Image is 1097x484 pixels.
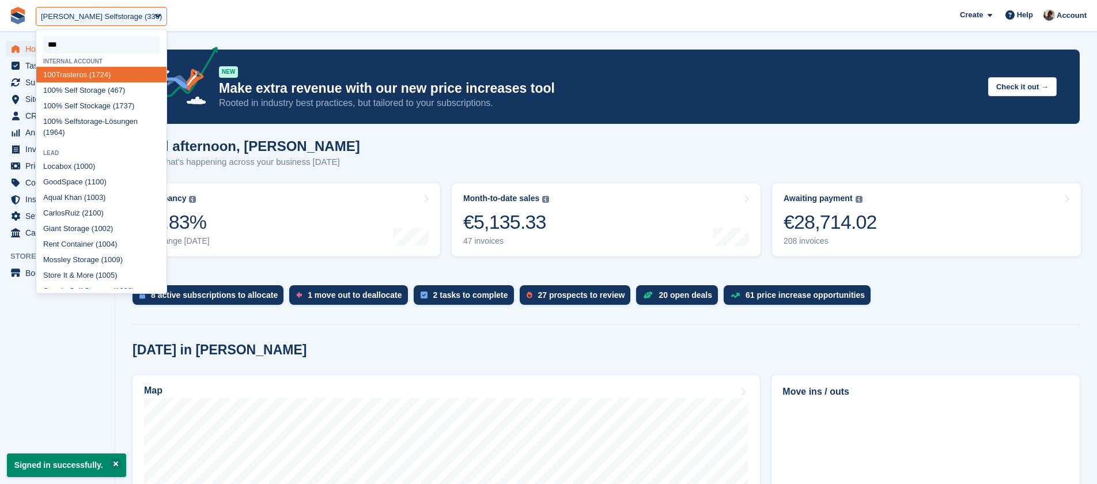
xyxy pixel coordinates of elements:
span: 100 [86,193,99,202]
a: menu [6,175,109,191]
span: Subscriptions [25,74,94,90]
span: Create [960,9,983,21]
div: % Self Storage (467) [36,82,167,98]
span: Account [1057,10,1087,21]
span: Pricing [25,158,94,174]
a: menu [6,124,109,141]
span: 100 [98,240,111,248]
span: Analytics [25,124,94,141]
a: menu [6,191,109,207]
div: % Selfstorage-Lösungen (1964) [36,114,167,141]
div: GoodSpace (1 ) [36,174,167,190]
div: 91.83% [143,210,210,234]
div: 8 active subscriptions to allocate [151,290,278,300]
span: CRM [25,108,94,124]
a: menu [6,74,109,90]
img: price-adjustments-announcement-icon-8257ccfd72463d97f412b2fc003d46551f7dbcb40ab6d574587a9cd5c0d94... [138,47,218,112]
div: €28,714.02 [784,210,877,234]
img: task-75834270c22a3079a89374b754ae025e5fb1db73e45f91037f5363f120a921f8.svg [421,292,428,298]
h2: Move ins / outs [782,385,1069,399]
button: Check it out → [988,77,1057,96]
div: Sperrin Self Storage ( 6) [36,283,167,298]
div: Internal account [36,58,167,65]
h2: [DATE] in [PERSON_NAME] [133,342,307,358]
span: Insurance [25,191,94,207]
span: 100 [115,286,128,295]
span: 100 [89,209,101,217]
span: 100 [43,86,56,94]
span: 100 [76,162,89,171]
span: Home [25,41,94,57]
div: Lead [36,150,167,156]
span: Settings [25,208,94,224]
img: move_outs_to_deallocate_icon-f764333ba52eb49d3ac5e1228854f67142a1ed5810a6f6cc68b1a99e826820c5.svg [296,292,302,298]
div: No change [DATE] [143,236,210,246]
span: Coupons [25,175,94,191]
img: icon-info-grey-7440780725fd019a000dd9b08b2336e03edf1995a4989e88bcd33f0948082b44.svg [189,196,196,203]
div: [PERSON_NAME] Selfstorage (336) [41,11,162,22]
img: price_increase_opportunities-93ffe204e8149a01c8c9dc8f82e8f89637d9d84a8eef4429ea346261dce0b2c0.svg [731,293,740,298]
div: 20 open deals [659,290,712,300]
div: NEW [219,66,238,78]
span: 100 [43,70,56,79]
div: Mossley Storage ( 9) [36,252,167,267]
img: deal-1b604bf984904fb50ccaf53a9ad4b4a5d6e5aea283cecdc64d6e3604feb123c2.svg [643,291,653,299]
a: 61 price increase opportunities [724,285,876,311]
div: Store It & More ( 5) [36,267,167,283]
h2: Map [144,385,162,396]
div: 27 prospects to review [538,290,625,300]
p: Signed in successfully. [7,453,126,477]
p: Make extra revenue with our new price increases tool [219,80,979,97]
img: icon-info-grey-7440780725fd019a000dd9b08b2336e03edf1995a4989e88bcd33f0948082b44.svg [856,196,863,203]
span: Help [1017,9,1033,21]
h1: Good afternoon, [PERSON_NAME] [133,138,360,154]
span: Invoices [25,141,94,157]
div: 2 tasks to complete [433,290,508,300]
div: % Self Stockage (1737) [36,98,167,114]
span: Storefront [10,251,115,262]
div: 61 price increase opportunities [746,290,865,300]
p: Here's what's happening across your business [DATE] [133,156,360,169]
img: prospect-51fa495bee0391a8d652442698ab0144808aea92771e9ea1ae160a38d050c398.svg [527,292,532,298]
div: 47 invoices [463,236,549,246]
a: menu [6,41,109,57]
span: Booking Portal [25,265,94,281]
span: Tasks [25,58,94,74]
div: 1 move out to deallocate [308,290,402,300]
a: 1 move out to deallocate [289,285,413,311]
span: 100 [98,271,111,279]
p: ACTIONS [133,273,1080,281]
a: menu [6,158,109,174]
span: 100 [104,255,116,264]
span: 100 [43,117,56,126]
a: menu [6,91,109,107]
div: Trasteros (1724) [36,67,167,82]
span: 100 [94,224,107,233]
span: Sites [25,91,94,107]
span: 100 [92,177,104,186]
p: Rooted in industry best practices, but tailored to your subscriptions. [219,97,979,109]
a: 2 tasks to complete [414,285,520,311]
div: Rent Container ( 4) [36,236,167,252]
div: CarlosRuiz (2 ) [36,205,167,221]
a: 8 active subscriptions to allocate [133,285,289,311]
a: menu [6,58,109,74]
img: Patrick Blanc [1043,9,1055,21]
div: Aqual Khan ( 3) [36,190,167,205]
a: menu [6,225,109,241]
a: menu [6,208,109,224]
img: icon-info-grey-7440780725fd019a000dd9b08b2336e03edf1995a4989e88bcd33f0948082b44.svg [542,196,549,203]
a: menu [6,265,109,281]
img: active_subscription_to_allocate_icon-d502201f5373d7db506a760aba3b589e785aa758c864c3986d89f69b8ff3... [139,292,145,299]
div: 208 invoices [784,236,877,246]
a: Month-to-date sales €5,135.33 47 invoices [452,183,761,256]
a: 20 open deals [636,285,724,311]
div: Month-to-date sales [463,194,539,203]
a: menu [6,108,109,124]
a: Occupancy 91.83% No change [DATE] [131,183,440,256]
span: 100 [43,101,56,110]
a: menu [6,141,109,157]
span: Capital [25,225,94,241]
div: Locabox ( 0) [36,158,167,174]
a: Awaiting payment €28,714.02 208 invoices [772,183,1081,256]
